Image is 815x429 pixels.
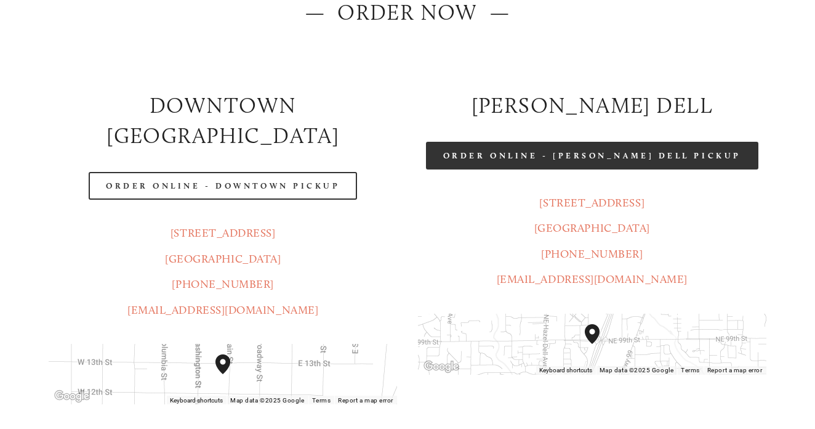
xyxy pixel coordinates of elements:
span: Map data ©2025 Google [230,397,304,404]
div: Amaro's Table 816 Northeast 98th Circle Vancouver, WA, 98665, United States [585,324,614,364]
a: [PHONE_NUMBER] [541,247,643,261]
div: Amaro's Table 1220 Main Street vancouver, United States [215,354,245,394]
span: Map data ©2025 Google [600,367,673,374]
button: Keyboard shortcuts [170,396,223,405]
button: Keyboard shortcuts [539,366,592,375]
a: [STREET_ADDRESS] [539,196,644,210]
a: Terms [681,367,700,374]
img: Google [52,388,92,404]
a: [EMAIL_ADDRESS][DOMAIN_NAME] [497,272,688,286]
a: [EMAIL_ADDRESS][DOMAIN_NAME] [127,303,318,317]
a: Open this area in Google Maps (opens a new window) [52,388,92,404]
a: Report a map error [338,397,393,404]
a: Report a map error [707,367,763,374]
a: [STREET_ADDRESS] [171,226,276,240]
img: Google [421,359,462,375]
a: Order Online - [PERSON_NAME] Dell Pickup [426,142,758,170]
h2: Downtown [GEOGRAPHIC_DATA] [49,91,397,151]
a: [GEOGRAPHIC_DATA] [165,252,281,266]
h2: [PERSON_NAME] DELL [418,91,766,121]
a: Open this area in Google Maps (opens a new window) [421,359,462,375]
a: Order Online - Downtown pickup [89,172,358,200]
a: [GEOGRAPHIC_DATA] [534,221,650,235]
a: [PHONE_NUMBER] [172,277,274,291]
a: Terms [312,397,331,404]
